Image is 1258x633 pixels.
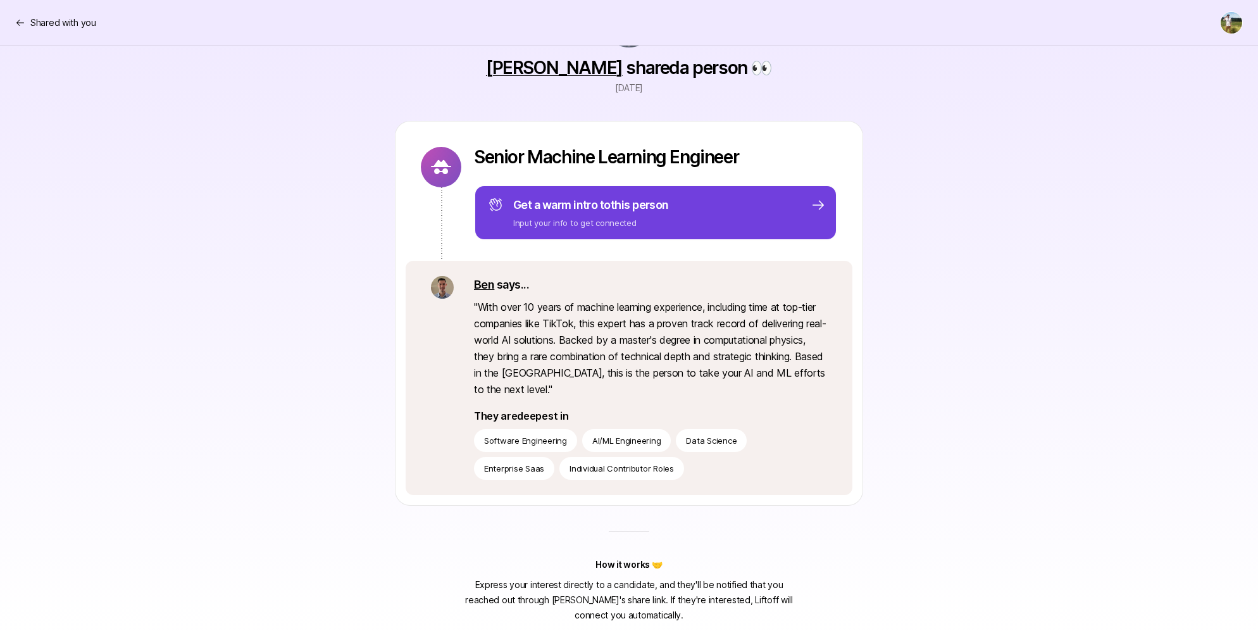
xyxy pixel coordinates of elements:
[686,434,737,447] p: Data Science
[484,462,544,475] p: Enterprise Saas
[513,196,669,214] p: Get a warm intro
[474,408,827,424] p: They are deepest in
[474,147,837,167] p: Senior Machine Learning Engineer
[486,57,623,78] a: [PERSON_NAME]
[474,276,827,294] p: says...
[431,276,454,299] img: bf8f663c_42d6_4f7d_af6b_5f71b9527721.jpg
[570,462,674,475] p: Individual Contributor Roles
[484,434,567,447] p: Software Engineering
[1220,11,1243,34] button: Tyler Kieft
[513,216,669,229] p: Input your info to get connected
[464,577,794,623] p: Express your interest directly to a candidate, and they'll be notified that you reached out throu...
[474,278,494,291] a: Ben
[615,80,643,96] p: [DATE]
[474,299,827,398] p: " With over 10 years of machine learning experience, including time at top-tier companies like Ti...
[595,557,662,572] p: How it works 🤝
[30,15,96,30] p: Shared with you
[592,434,661,447] p: AI/ML Engineering
[486,58,772,78] p: shared a person 👀
[1221,12,1242,34] img: Tyler Kieft
[600,198,669,211] span: to this person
